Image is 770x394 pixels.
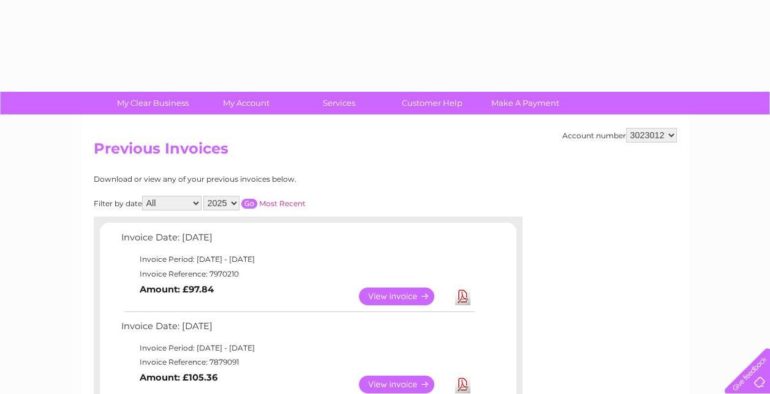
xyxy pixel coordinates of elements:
a: View [359,288,449,305]
div: Download or view any of your previous invoices below. [94,175,415,184]
a: My Clear Business [102,92,203,114]
td: Invoice Reference: 7879091 [118,355,477,370]
a: My Account [195,92,296,114]
a: Download [455,288,470,305]
div: Filter by date [94,196,415,210]
a: Services [289,92,390,114]
a: Most Recent [259,199,306,208]
h2: Previous Invoices [94,140,677,163]
a: Make A Payment [475,92,576,114]
td: Invoice Date: [DATE] [118,318,477,341]
div: Account number [562,128,677,143]
td: Invoice Reference: 7970210 [118,267,477,281]
b: Amount: £97.84 [140,284,214,295]
a: Download [455,376,470,393]
a: Customer Help [382,92,483,114]
td: Invoice Period: [DATE] - [DATE] [118,252,477,267]
a: View [359,376,449,393]
td: Invoice Period: [DATE] - [DATE] [118,341,477,355]
b: Amount: £105.36 [140,372,217,383]
td: Invoice Date: [DATE] [118,229,477,252]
